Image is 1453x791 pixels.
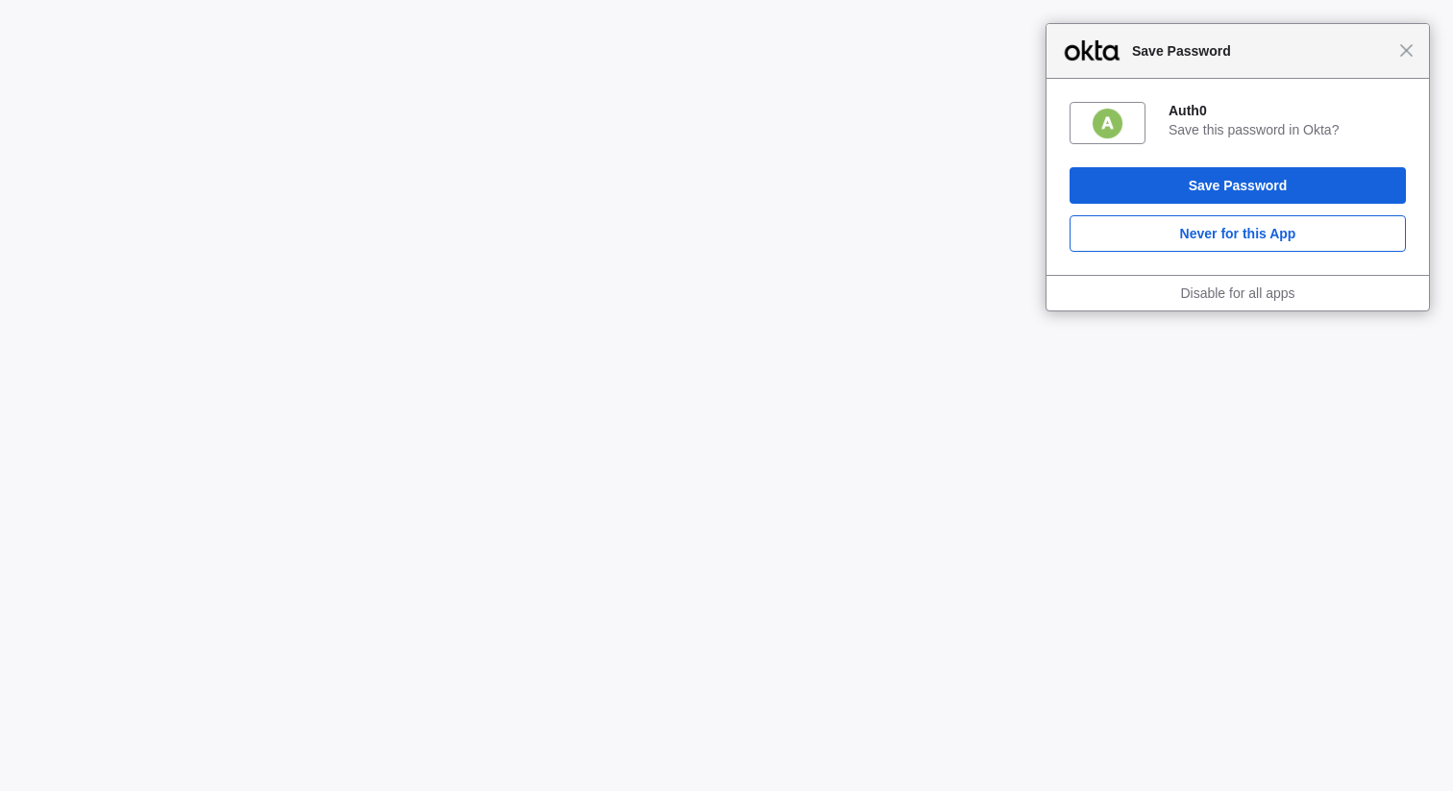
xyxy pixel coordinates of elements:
[1091,107,1124,140] img: DAAAAABJRU5ErkJggg==
[1070,215,1406,252] button: Never for this App
[1399,43,1414,58] span: Close
[1180,285,1294,301] a: Disable for all apps
[1122,39,1399,62] span: Save Password
[1169,121,1406,138] div: Save this password in Okta?
[1070,167,1406,204] button: Save Password
[1169,102,1406,119] div: Auth0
